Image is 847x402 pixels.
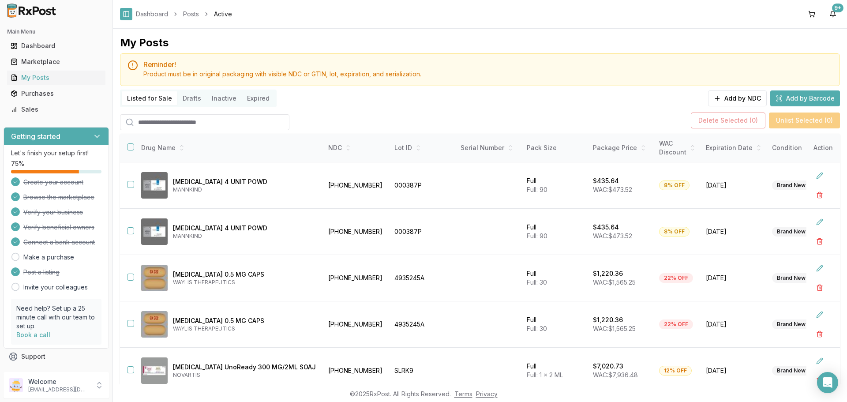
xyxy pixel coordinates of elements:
div: Brand New [772,273,810,283]
button: Delete [812,280,828,296]
span: WAC: $473.52 [593,186,632,193]
p: WAYLIS THERAPEUTICS [173,279,316,286]
td: Full [521,209,588,255]
button: Delete [812,372,828,388]
td: Full [521,255,588,301]
button: Edit [812,353,828,369]
td: [PHONE_NUMBER] [323,348,389,394]
span: Active [214,10,232,19]
img: Cosentyx UnoReady 300 MG/2ML SOAJ [141,357,168,384]
th: Condition [767,134,833,162]
p: [MEDICAL_DATA] 4 UNIT POWD [173,224,316,233]
div: Brand New [772,180,810,190]
button: Drafts [177,91,206,105]
a: Dashboard [136,10,168,19]
p: WAYLIS THERAPEUTICS [173,325,316,332]
th: Pack Size [521,134,588,162]
span: Verify your business [23,208,83,217]
div: Brand New [772,319,810,329]
p: [EMAIL_ADDRESS][DOMAIN_NAME] [28,386,90,393]
span: Feedback [21,368,51,377]
h2: Main Menu [7,28,105,35]
span: Create your account [23,178,83,187]
p: [MEDICAL_DATA] 4 UNIT POWD [173,177,316,186]
p: NOVARTIS [173,372,316,379]
div: WAC Discount [659,139,695,157]
span: WAC: $1,565.25 [593,278,636,286]
span: Full: 90 [527,186,547,193]
div: Expiration Date [706,143,761,152]
span: Full: 90 [527,232,547,240]
button: Dashboard [4,39,109,53]
button: Purchases [4,86,109,101]
button: Marketplace [4,55,109,69]
div: Package Price [593,143,648,152]
button: Delete [812,326,828,342]
button: Sales [4,102,109,116]
button: Edit [812,307,828,323]
td: SLRK9 [389,348,455,394]
p: $1,220.36 [593,316,623,324]
span: WAC: $473.52 [593,232,632,240]
div: Product must be in original packaging with visible NDC or GTIN, lot, expiration, and serialization. [143,70,832,79]
span: [DATE] [706,274,761,282]
button: Feedback [4,364,109,380]
p: $435.64 [593,223,619,232]
p: MANNKIND [173,186,316,193]
button: Edit [812,168,828,184]
p: Welcome [28,377,90,386]
img: Afrezza 4 UNIT POWD [141,218,168,245]
button: Delete [812,233,828,249]
span: Full: 30 [527,278,547,286]
td: [PHONE_NUMBER] [323,255,389,301]
td: 000387P [389,162,455,209]
h5: Reminder! [143,61,832,68]
img: User avatar [9,378,23,392]
a: Book a call [16,331,50,338]
p: [MEDICAL_DATA] UnoReady 300 MG/2ML SOAJ [173,363,316,372]
img: RxPost Logo [4,4,60,18]
span: WAC: $1,565.25 [593,325,636,332]
div: 9+ [832,4,843,12]
a: Privacy [476,390,498,398]
div: Lot ID [394,143,450,152]
a: Posts [183,10,199,19]
th: Action [806,134,840,162]
div: Drug Name [141,143,316,152]
button: Add by NDC [708,90,767,106]
span: Verify beneficial owners [23,223,94,232]
div: 22% OFF [659,319,693,329]
span: Browse the marketplace [23,193,94,202]
div: Sales [11,105,102,114]
h3: Getting started [11,131,60,142]
p: $435.64 [593,177,619,185]
div: Brand New [772,227,810,237]
button: My Posts [4,71,109,85]
div: Purchases [11,89,102,98]
button: Edit [812,214,828,230]
span: 75 % [11,159,24,168]
span: Full: 1 x 2 ML [527,371,563,379]
button: Edit [812,260,828,276]
p: $7,020.73 [593,362,623,371]
img: Avodart 0.5 MG CAPS [141,265,168,291]
div: 22% OFF [659,273,693,283]
button: Delete [812,187,828,203]
span: Connect a bank account [23,238,95,247]
a: Terms [454,390,472,398]
img: Avodart 0.5 MG CAPS [141,311,168,338]
button: Support [4,349,109,364]
div: Open Intercom Messenger [817,372,838,393]
p: MANNKIND [173,233,316,240]
span: Full: 30 [527,325,547,332]
div: My Posts [11,73,102,82]
div: My Posts [120,36,169,50]
td: Full [521,348,588,394]
nav: breadcrumb [136,10,232,19]
span: Post a listing [23,268,60,277]
div: Marketplace [11,57,102,66]
td: 000387P [389,209,455,255]
td: 4935245A [389,255,455,301]
p: [MEDICAL_DATA] 0.5 MG CAPS [173,270,316,279]
button: 9+ [826,7,840,21]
